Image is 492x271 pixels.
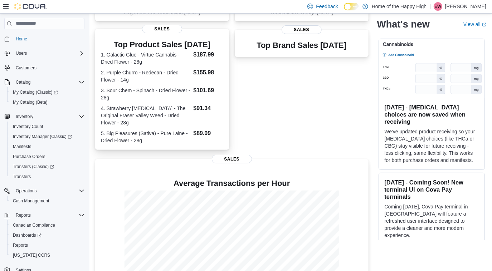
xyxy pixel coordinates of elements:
span: My Catalog (Classic) [10,88,84,97]
a: Purchase Orders [10,152,48,161]
span: Washington CCRS [10,251,84,260]
dd: $155.98 [193,68,223,77]
a: Transfers (Classic) [10,162,57,171]
input: Dark Mode [344,3,359,10]
h3: [DATE] - Coming Soon! New terminal UI on Cova Pay terminals [385,179,479,200]
a: Reports [10,241,31,250]
span: Manifests [10,142,84,151]
span: Dashboards [10,231,84,240]
a: My Catalog (Classic) [10,88,61,97]
p: Coming [DATE], Cova Pay terminal in [GEOGRAPHIC_DATA] will feature a refreshed user interface des... [385,203,479,239]
span: Reports [13,211,84,220]
dd: $187.99 [193,50,223,59]
span: Purchase Orders [10,152,84,161]
a: Transfers (Classic) [7,162,87,172]
p: We've updated product receiving so your [MEDICAL_DATA] choices (like THCa or CBG) stay visible fo... [385,128,479,164]
h3: Top Brand Sales [DATE] [257,41,346,50]
img: Cova [14,3,47,10]
p: | [429,2,431,11]
span: Sales [212,155,252,163]
span: Inventory Count [13,124,43,129]
button: Reports [1,210,87,220]
button: Reports [13,211,34,220]
span: Inventory [16,114,33,119]
a: Transfers [10,172,34,181]
span: Home [13,34,84,43]
span: EW [434,2,441,11]
span: Transfers (Classic) [10,162,84,171]
button: Catalog [13,78,33,87]
span: Feedback [316,3,338,10]
h3: Top Product Sales [DATE] [101,40,223,49]
span: Sales [142,25,182,33]
button: Catalog [1,77,87,87]
dt: 4. Strawberry [MEDICAL_DATA] - The Original Fraser Valley Weed - Dried Flower - 28g [101,105,190,126]
a: Dashboards [10,231,44,240]
span: My Catalog (Classic) [13,89,58,95]
span: Transfers [10,172,84,181]
span: Inventory Manager (Classic) [10,132,84,141]
span: Customers [13,63,84,72]
button: Inventory [13,112,36,121]
a: Customers [13,64,39,72]
button: Purchase Orders [7,152,87,162]
span: Operations [13,187,84,195]
button: Operations [1,186,87,196]
a: Dashboards [7,230,87,240]
dt: 1. Galactic Glue - Virtue Cannabis - Dried Flower - 28g [101,51,190,65]
a: Inventory Manager (Classic) [7,132,87,142]
span: Inventory Count [10,122,84,131]
span: Users [16,50,27,56]
h3: [DATE] - [MEDICAL_DATA] choices are now saved when receiving [385,104,479,125]
a: Home [13,35,30,43]
div: Erynn Watson [434,2,442,11]
button: Canadian Compliance [7,220,87,230]
span: Reports [16,212,31,218]
dd: $101.69 [193,86,223,95]
span: Users [13,49,84,58]
button: Cash Management [7,196,87,206]
a: Cash Management [10,197,52,205]
a: Manifests [10,142,34,151]
a: Inventory Count [10,122,46,131]
dt: 3. Sour Chem - Spinach - Dried Flower - 28g [101,87,190,101]
a: My Catalog (Beta) [10,98,50,107]
a: My Catalog (Classic) [7,87,87,97]
span: Customers [16,65,36,71]
button: Reports [7,240,87,250]
p: [PERSON_NAME] [445,2,486,11]
span: Canadian Compliance [13,222,55,228]
button: Customers [1,63,87,73]
span: Cash Management [13,198,49,204]
p: Home of the Happy High [372,2,427,11]
button: [US_STATE] CCRS [7,250,87,260]
span: Canadian Compliance [10,221,84,230]
button: My Catalog (Beta) [7,97,87,107]
button: Inventory [1,112,87,122]
span: Catalog [13,78,84,87]
button: Transfers [7,172,87,182]
span: Sales [282,25,322,34]
button: Operations [13,187,40,195]
h2: What's new [377,19,430,30]
span: My Catalog (Beta) [10,98,84,107]
span: Catalog [16,79,30,85]
span: Dashboards [13,232,42,238]
span: Manifests [13,144,31,149]
button: Users [1,48,87,58]
button: Home [1,34,87,44]
dt: 5. Big Pleasures (Sativa) - Pure Laine - Dried Flower - 28g [101,130,190,144]
span: Home [16,36,27,42]
span: Reports [10,241,84,250]
dd: $89.09 [193,129,223,138]
a: Canadian Compliance [10,221,58,230]
a: View allExternal link [463,21,486,27]
span: My Catalog (Beta) [13,99,48,105]
button: Inventory Count [7,122,87,132]
dt: 2. Purple Churro - Redecan - Dried Flower - 14g [101,69,190,83]
span: Transfers [13,174,31,179]
h4: Average Transactions per Hour [101,179,363,188]
span: Purchase Orders [13,154,45,159]
span: Inventory [13,112,84,121]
